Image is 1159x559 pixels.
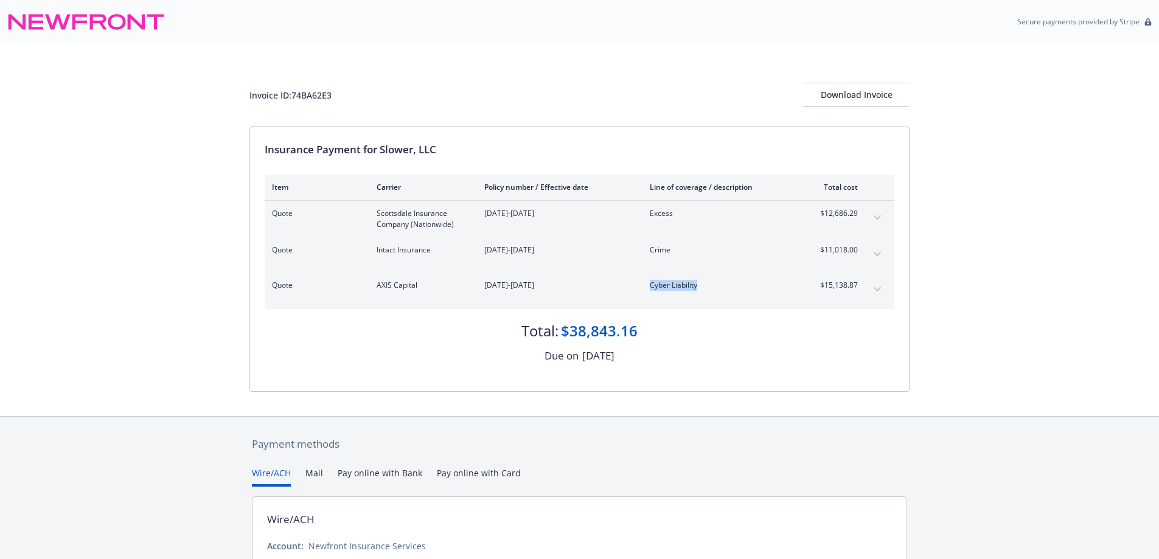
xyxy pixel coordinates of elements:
[252,436,907,452] div: Payment methods
[812,208,858,219] span: $12,686.29
[521,321,559,341] div: Total:
[650,245,793,255] span: Crime
[812,280,858,291] span: $15,138.87
[272,182,357,192] div: Item
[377,280,465,291] span: AXIS Capital
[650,182,793,192] div: Line of coverage / description
[265,142,894,158] div: Insurance Payment for Slower, LLC
[377,208,465,230] span: Scottsdale Insurance Company (Nationwide)
[377,245,465,255] span: Intact Insurance
[650,280,793,291] span: Cyber Liability
[803,83,910,107] button: Download Invoice
[338,467,422,487] button: Pay online with Bank
[437,467,521,487] button: Pay online with Card
[305,467,323,487] button: Mail
[812,182,858,192] div: Total cost
[249,89,332,102] div: Invoice ID: 74BA62E3
[868,208,887,227] button: expand content
[582,348,614,364] div: [DATE]
[265,273,894,308] div: QuoteAXIS Capital[DATE]-[DATE]Cyber Liability$15,138.87expand content
[272,208,357,219] span: Quote
[812,245,858,255] span: $11,018.00
[650,208,793,219] span: Excess
[484,280,630,291] span: [DATE]-[DATE]
[377,182,465,192] div: Carrier
[265,201,894,237] div: QuoteScottsdale Insurance Company (Nationwide)[DATE]-[DATE]Excess$12,686.29expand content
[267,540,304,552] div: Account:
[267,512,315,527] div: Wire/ACH
[265,237,894,273] div: QuoteIntact Insurance[DATE]-[DATE]Crime$11,018.00expand content
[868,280,887,299] button: expand content
[308,540,426,552] div: Newfront Insurance Services
[1017,16,1140,27] p: Secure payments provided by Stripe
[484,245,630,255] span: [DATE]-[DATE]
[252,467,291,487] button: Wire/ACH
[272,280,357,291] span: Quote
[484,182,630,192] div: Policy number / Effective date
[868,245,887,264] button: expand content
[545,348,579,364] div: Due on
[484,208,630,219] span: [DATE]-[DATE]
[561,321,638,341] div: $38,843.16
[803,83,910,106] div: Download Invoice
[272,245,357,255] span: Quote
